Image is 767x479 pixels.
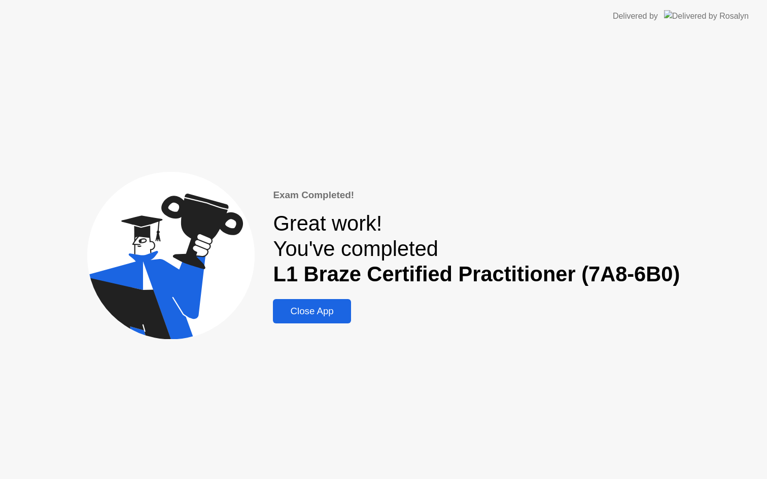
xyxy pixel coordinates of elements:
[273,262,680,286] b: L1 Braze Certified Practitioner (7A8-6B0)
[613,10,658,22] div: Delivered by
[276,306,347,317] div: Close App
[273,188,680,202] div: Exam Completed!
[664,10,749,22] img: Delivered by Rosalyn
[273,299,351,323] button: Close App
[273,211,680,287] div: Great work! You've completed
